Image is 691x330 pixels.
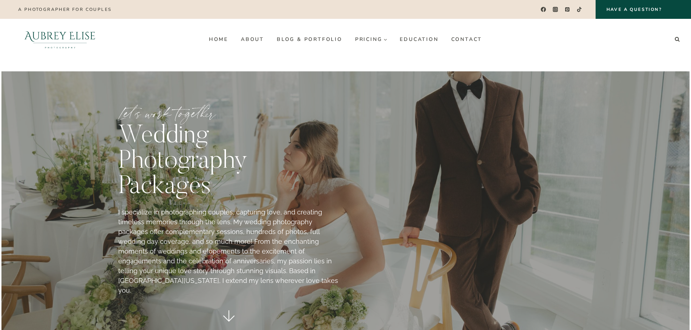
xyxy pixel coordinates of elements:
nav: Primary Navigation [202,33,488,45]
a: TikTok [574,4,585,15]
a: Pricing [349,33,394,45]
p: I specialize in photographing couples, capturing love, and creating timeless memories through the... [118,207,340,295]
a: Instagram [550,4,561,15]
p: Let’s work together [118,106,340,120]
a: Education [394,33,445,45]
h1: wedding photography packages [118,124,340,200]
a: About [234,33,270,45]
p: A photographer for couples [18,7,111,12]
img: Aubrey Elise Photography [9,19,111,60]
button: View Search Form [672,34,682,45]
a: Facebook [538,4,548,15]
a: Blog & Portfolio [270,33,349,45]
span: Pricing [355,37,387,42]
a: Contact [445,33,489,45]
a: Pinterest [562,4,573,15]
a: Home [202,33,234,45]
